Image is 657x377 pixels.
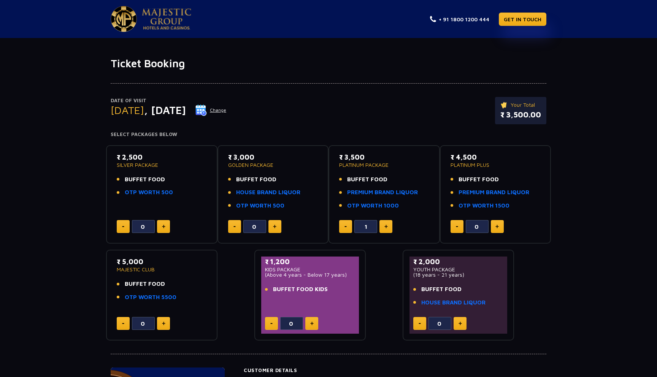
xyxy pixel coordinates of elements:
span: BUFFET FOOD KIDS [273,285,328,294]
img: Majestic Pride [111,6,137,32]
span: BUFFET FOOD [421,285,462,294]
a: OTP WORTH 1000 [347,201,399,210]
a: GET IN TOUCH [499,13,546,26]
img: minus [122,323,124,324]
h4: Select Packages Below [111,131,546,138]
button: Change [195,104,227,116]
a: PREMIUM BRAND LIQUOR [459,188,529,197]
p: Your Total [500,101,541,109]
img: plus [162,322,165,325]
span: BUFFET FOOD [125,280,165,288]
span: [DATE] [111,104,144,116]
a: OTP WORTH 500 [125,188,173,197]
p: PLATINUM PACKAGE [339,162,429,168]
img: plus [310,322,314,325]
p: ₹ 3,500 [339,152,429,162]
p: SILVER PACKAGE [117,162,207,168]
span: BUFFET FOOD [459,175,499,184]
a: PREMIUM BRAND LIQUOR [347,188,418,197]
p: KIDS PACKAGE [265,267,355,272]
p: ₹ 5,000 [117,257,207,267]
h4: Customer Details [244,367,546,374]
a: OTP WORTH 5500 [125,293,176,302]
img: plus [273,225,276,228]
img: minus [344,226,347,227]
p: (Above 4 years - Below 17 years) [265,272,355,277]
a: + 91 1800 1200 444 [430,15,489,23]
p: ₹ 2,000 [413,257,503,267]
img: minus [122,226,124,227]
span: , [DATE] [144,104,186,116]
p: (18 years - 21 years) [413,272,503,277]
p: Date of Visit [111,97,227,105]
img: plus [384,225,388,228]
p: ₹ 1,200 [265,257,355,267]
a: HOUSE BRAND LIQUOR [421,298,486,307]
p: ₹ 4,500 [451,152,541,162]
a: OTP WORTH 500 [236,201,284,210]
img: plus [459,322,462,325]
a: HOUSE BRAND LIQUOR [236,188,300,197]
p: PLATINUM PLUS [451,162,541,168]
p: MAJESTIC CLUB [117,267,207,272]
span: BUFFET FOOD [347,175,387,184]
img: minus [456,226,458,227]
p: ₹ 3,000 [228,152,318,162]
img: minus [419,323,421,324]
p: GOLDEN PACKAGE [228,162,318,168]
span: BUFFET FOOD [236,175,276,184]
span: BUFFET FOOD [125,175,165,184]
img: plus [495,225,499,228]
p: YOUTH PACKAGE [413,267,503,272]
img: Majestic Pride [142,8,191,30]
img: minus [233,226,236,227]
p: ₹ 3,500.00 [500,109,541,120]
h1: Ticket Booking [111,57,546,70]
a: OTP WORTH 1500 [459,201,509,210]
img: minus [270,323,273,324]
img: ticket [500,101,508,109]
img: plus [162,225,165,228]
p: ₹ 2,500 [117,152,207,162]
